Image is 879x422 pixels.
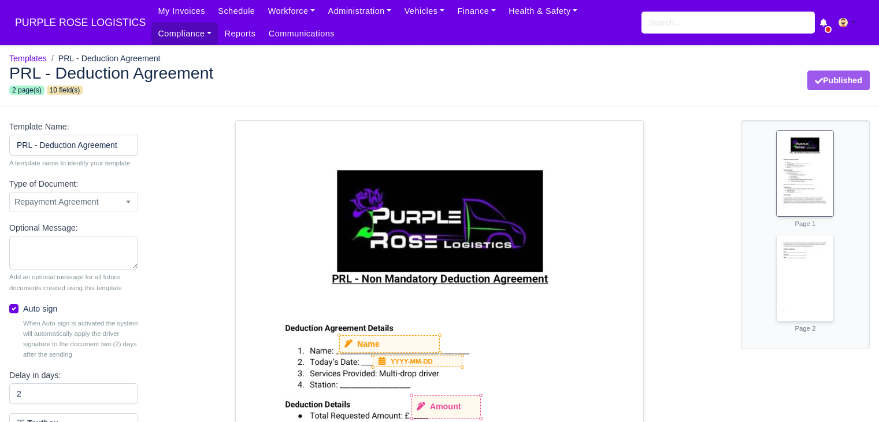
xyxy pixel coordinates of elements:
li: PRL - Deduction Agreement [47,52,161,65]
small: Page 1 [795,220,815,227]
small: Page 2 [795,325,815,332]
div: Name [340,336,439,352]
a: Compliance [151,23,218,45]
small: Add an optional message for all future documents created using this template [9,272,138,293]
label: Type of Document: [9,177,78,191]
a: PURPLE ROSE LOGISTICS [9,12,151,34]
h2: PRL - Deduction Agreement [9,65,431,81]
a: Templates [9,54,47,63]
a: Communications [262,23,342,45]
label: Delay in days: [9,369,61,382]
label: Optional Message: [9,221,78,235]
span: 10 field(s) [47,86,83,95]
span: 2 page(s) [9,86,44,95]
label: Template Name: [9,120,69,134]
span: Repayment Agreement [10,195,138,209]
iframe: Chat Widget [821,367,879,422]
span: PURPLE ROSE LOGISTICS [9,11,151,34]
label: Auto sign [23,302,57,316]
div: PRL - Deduction Agreement [1,55,878,106]
span: Repayment Agreement [9,192,138,212]
small: When Auto-sign is activated the system will automatically apply the driver signature to the docum... [23,318,138,360]
button: Published [807,71,870,90]
small: A template name to identify your template [9,158,138,168]
a: Reports [218,23,262,45]
input: Search... [641,12,815,34]
div: Amount [412,396,480,418]
small: YYYY-MM-DD [391,356,433,367]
